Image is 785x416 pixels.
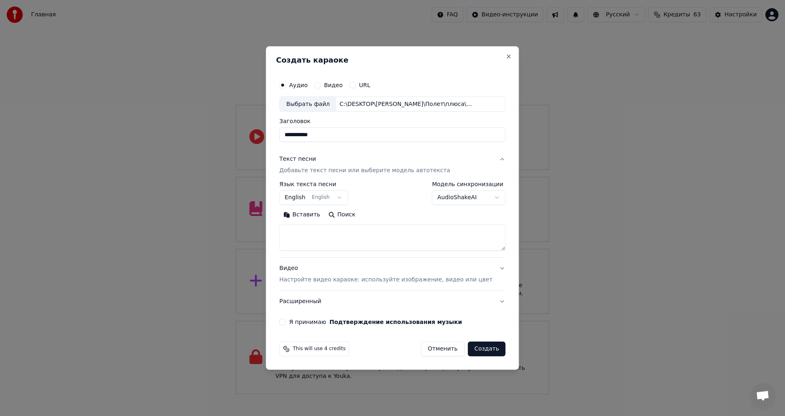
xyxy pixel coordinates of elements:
div: Выбрать файл [280,97,336,112]
label: Аудио [289,82,307,88]
button: Расширенный [279,291,505,312]
button: Поиск [324,209,359,222]
div: Текст песни [279,155,316,164]
label: Заголовок [279,119,505,124]
button: Я принимаю [330,319,462,325]
button: ВидеоНастройте видео караоке: используйте изображение, видео или цвет [279,258,505,291]
p: Добавьте текст песни или выберите модель автотекста [279,167,450,175]
button: Текст песниДобавьте текст песни или выберите модель автотекста [279,149,505,182]
span: This will use 4 credits [293,346,345,352]
div: Текст песниДобавьте текст песни или выберите модель автотекста [279,182,505,258]
button: Создать [468,342,505,356]
p: Настройте видео караоке: используйте изображение, видео или цвет [279,276,492,284]
div: Видео [279,265,492,284]
label: Язык текста песни [279,182,348,187]
button: Отменить [421,342,464,356]
label: Видео [324,82,343,88]
label: Я принимаю [289,319,462,325]
button: Вставить [279,209,324,222]
label: Модель синхронизации [432,182,506,187]
div: C:\DESKTOP\[PERSON_NAME]\Полет\плюса\Полет А_Цой.mp3 [336,100,475,108]
h2: Создать караоке [276,56,509,64]
label: URL [359,82,370,88]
